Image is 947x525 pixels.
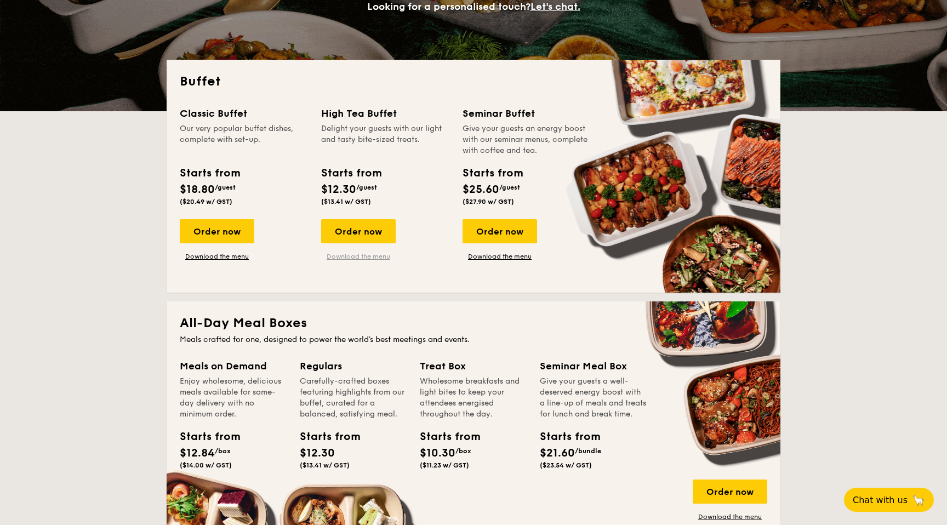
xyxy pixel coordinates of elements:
div: Order now [463,219,537,243]
a: Download the menu [693,512,767,521]
span: 🦙 [912,494,925,506]
div: Meals crafted for one, designed to power the world's best meetings and events. [180,334,767,345]
span: $25.60 [463,183,499,196]
div: Order now [693,480,767,504]
div: Wholesome breakfasts and light bites to keep your attendees energised throughout the day. [420,376,527,420]
a: Download the menu [321,252,396,261]
span: Let's chat. [530,1,580,13]
div: Give your guests a well-deserved energy boost with a line-up of meals and treats for lunch and br... [540,376,647,420]
h2: All-Day Meal Boxes [180,315,767,332]
a: Download the menu [463,252,537,261]
div: Carefully-crafted boxes featuring highlights from our buffet, curated for a balanced, satisfying ... [300,376,407,420]
span: $12.84 [180,447,215,460]
div: Regulars [300,358,407,374]
div: Starts from [300,429,349,445]
div: Order now [321,219,396,243]
span: /box [455,447,471,455]
div: Our very popular buffet dishes, complete with set-up. [180,123,308,156]
a: Download the menu [180,252,254,261]
div: Seminar Buffet [463,106,591,121]
span: $18.80 [180,183,215,196]
span: ($27.90 w/ GST) [463,198,514,206]
h2: Buffet [180,73,767,90]
div: Starts from [180,165,239,181]
span: ($13.41 w/ GST) [300,461,350,469]
span: ($20.49 w/ GST) [180,198,232,206]
div: Starts from [540,429,589,445]
div: Starts from [420,429,469,445]
span: $21.60 [540,447,575,460]
span: /guest [499,184,520,191]
span: ($11.23 w/ GST) [420,461,469,469]
span: /box [215,447,231,455]
div: Starts from [180,429,229,445]
div: Starts from [463,165,522,181]
button: Chat with us🦙 [844,488,934,512]
span: $10.30 [420,447,455,460]
div: Order now [180,219,254,243]
span: ($23.54 w/ GST) [540,461,592,469]
span: ($13.41 w/ GST) [321,198,371,206]
span: /bundle [575,447,601,455]
div: Delight your guests with our light and tasty bite-sized treats. [321,123,449,156]
div: Meals on Demand [180,358,287,374]
div: Give your guests an energy boost with our seminar menus, complete with coffee and tea. [463,123,591,156]
div: Enjoy wholesome, delicious meals available for same-day delivery with no minimum order. [180,376,287,420]
div: High Tea Buffet [321,106,449,121]
div: Classic Buffet [180,106,308,121]
div: Seminar Meal Box [540,358,647,374]
span: ($14.00 w/ GST) [180,461,232,469]
div: Starts from [321,165,381,181]
div: Treat Box [420,358,527,374]
span: $12.30 [321,183,356,196]
span: Looking for a personalised touch? [367,1,530,13]
span: /guest [215,184,236,191]
span: $12.30 [300,447,335,460]
span: /guest [356,184,377,191]
span: Chat with us [853,495,908,505]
